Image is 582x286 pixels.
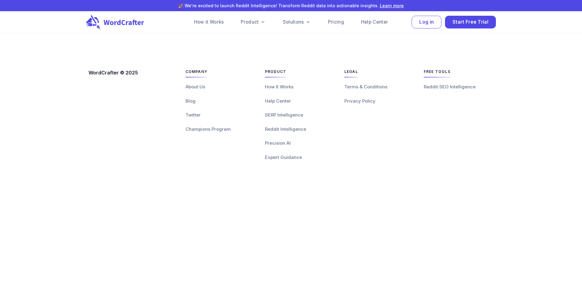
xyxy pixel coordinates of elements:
[412,16,441,29] button: Log in
[233,16,273,28] a: Product
[321,16,351,28] a: Pricing
[186,126,231,132] span: Champions Program
[186,67,207,76] span: Company
[453,18,488,26] span: Start Free Trial
[265,98,291,104] span: Help Center
[265,98,291,105] a: Help Center
[186,98,196,105] a: Blog
[265,112,303,119] a: SERP Intelligence
[424,67,450,76] span: Free Tools
[186,84,205,90] a: About Us
[265,126,306,132] span: Reddit Intelligence
[276,16,318,28] a: Solutions
[419,18,434,26] span: Log in
[265,67,286,76] span: Product
[186,112,201,118] span: Twitter
[265,140,291,147] a: Precision AI
[354,16,395,28] a: Help Center
[344,84,387,90] a: Terms & Conditions
[186,98,196,104] span: Blog
[344,67,358,76] span: Legal
[186,126,231,133] a: Champions Program
[380,3,404,8] a: Learn more
[265,154,302,160] span: Expert Guidance
[265,126,306,133] a: Reddit Intelligence
[89,69,176,76] p: WordCrafter © 2025
[186,84,205,90] span: About Us
[344,98,376,105] a: Privacy Policy
[265,84,293,90] span: How It Works
[344,84,387,90] span: Terms & Conditions
[265,84,293,90] a: How It Works
[25,2,557,9] p: 🎉 We're excited to launch Reddit Intelligence! Transform Reddit data into actionable insights.
[265,140,291,146] span: Precision AI
[186,112,201,119] a: Twitter
[344,98,376,104] span: Privacy Policy
[187,16,231,28] a: How it Works
[424,84,476,90] a: Reddit SEO Intelligence
[265,112,303,118] span: SERP Intelligence
[424,84,476,90] span: Reddit SEO Intelligence
[445,16,496,29] button: Start Free Trial
[265,154,302,161] a: Expert Guidance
